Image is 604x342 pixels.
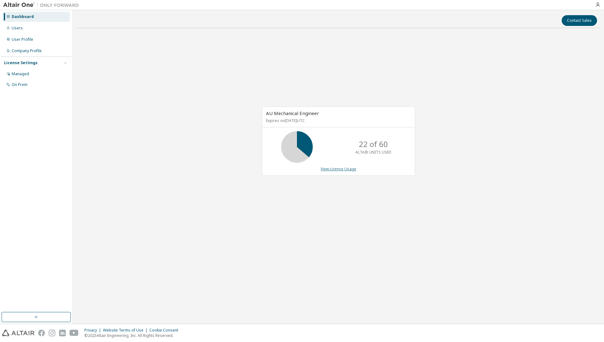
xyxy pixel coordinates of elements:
[59,330,66,336] img: linkedin.svg
[84,333,182,338] p: © 2025 Altair Engineering, Inc. All Rights Reserved.
[4,60,38,65] div: License Settings
[355,150,391,155] p: ALTAIR UNITS USED
[266,118,409,123] p: Expires on [DATE] UTC
[359,139,388,150] p: 22 of 60
[69,330,79,336] img: youtube.svg
[49,330,55,336] img: instagram.svg
[12,37,33,42] div: User Profile
[149,328,182,333] div: Cookie Consent
[103,328,149,333] div: Website Terms of Use
[12,82,27,87] div: On Prem
[12,71,29,76] div: Managed
[2,330,34,336] img: altair_logo.svg
[266,110,319,116] span: AU Mechanical Engineer
[38,330,45,336] img: facebook.svg
[84,328,103,333] div: Privacy
[321,166,356,172] a: View License Usage
[12,48,42,53] div: Company Profile
[12,14,34,19] div: Dashboard
[12,26,23,31] div: Users
[562,15,597,26] button: Contact Sales
[3,2,82,8] img: Altair One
